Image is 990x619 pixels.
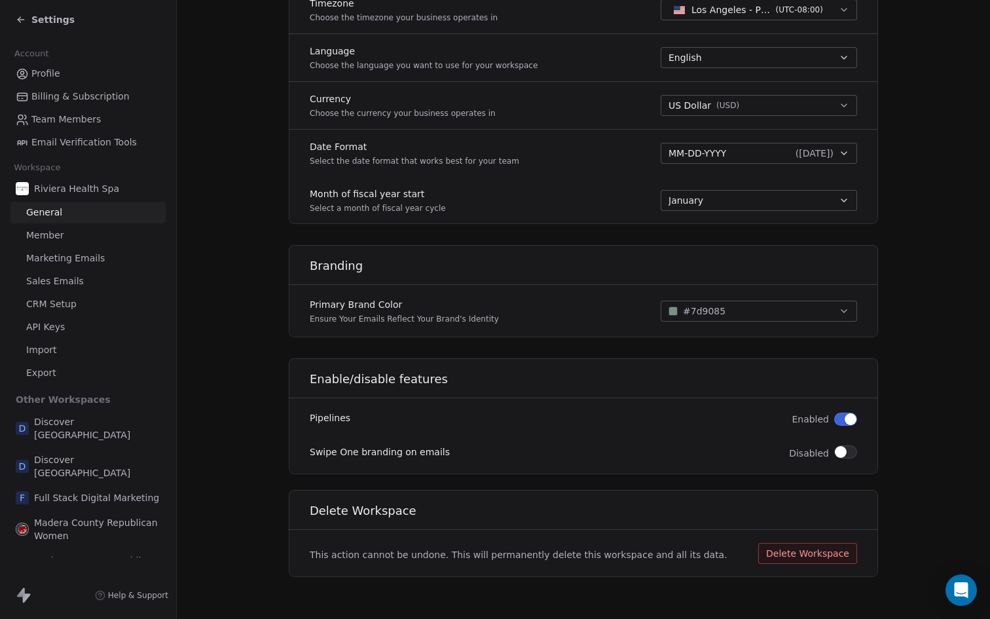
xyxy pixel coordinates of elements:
[10,389,116,410] span: Other Workspaces
[310,60,538,71] p: Choose the language you want to use for your workspace
[26,320,65,334] span: API Keys
[716,100,739,111] span: ( USD )
[310,92,496,105] label: Currency
[9,158,66,178] span: Workspace
[16,13,75,26] a: Settings
[10,271,166,292] a: Sales Emails
[10,293,166,315] a: CRM Setup
[310,156,519,166] p: Select the date format that works best for your team
[310,411,350,424] label: Pipelines
[26,297,77,311] span: CRM Setup
[776,4,823,16] span: ( UTC-08:00 )
[758,543,857,564] button: Delete Workspace
[26,343,56,357] span: Import
[31,136,137,149] span: Email Verification Tools
[26,229,64,242] span: Member
[34,554,160,580] span: Madera County Republican Women
[34,491,159,504] span: Full Stack Digital Marketing
[310,298,499,311] label: Primary Brand Color
[16,422,29,435] span: D
[26,206,62,219] span: General
[26,366,56,380] span: Export
[16,460,29,473] span: D
[9,44,54,64] span: Account
[310,45,538,58] label: Language
[10,362,166,384] a: Export
[683,305,725,318] span: #7d9085
[31,67,60,81] span: Profile
[34,415,160,441] span: Discover [GEOGRAPHIC_DATA]
[669,51,702,64] span: English
[31,113,101,126] span: Team Members
[10,316,166,338] a: API Keys
[16,523,29,536] img: Logo%20-%20SVG%20-%20MCRW%20(1).png
[669,99,711,113] span: US Dollar
[10,202,166,223] a: General
[10,225,166,246] a: Member
[310,503,879,519] h1: Delete Workspace
[669,147,726,160] span: MM-DD-YYYY
[34,516,160,542] span: Madera County Republican Women
[661,95,857,116] button: US Dollar(USD)
[669,194,703,207] span: January
[10,109,166,130] a: Team Members
[661,301,857,322] button: #7d9085
[10,248,166,269] a: Marketing Emails
[10,339,166,361] a: Import
[310,12,498,23] p: Choose the timezone your business operates in
[16,182,29,195] img: 1000032821.jpg
[310,445,450,459] label: Swipe One branding on emails
[792,413,829,426] span: Enabled
[10,86,166,107] a: Billing & Subscription
[789,447,829,460] span: Disabled
[310,314,499,324] p: Ensure Your Emails Reflect Your Brand's Identity
[310,187,446,200] label: Month of fiscal year start
[945,574,977,606] div: Open Intercom Messenger
[310,203,446,214] p: Select a month of fiscal year cycle
[10,132,166,153] a: Email Verification Tools
[34,453,160,479] span: Discover [GEOGRAPHIC_DATA]
[691,3,771,16] span: Los Angeles - PST
[26,252,105,265] span: Marketing Emails
[26,274,84,288] span: Sales Emails
[310,258,879,274] h1: Branding
[95,590,168,601] a: Help & Support
[108,590,168,601] span: Help & Support
[10,63,166,84] a: Profile
[310,371,879,387] h1: Enable/disable features
[796,147,834,160] span: ( [DATE] )
[34,182,119,195] span: Riviera Health Spa
[31,90,130,103] span: Billing & Subscription
[31,13,75,26] span: Settings
[310,108,496,119] p: Choose the currency your business operates in
[310,548,727,561] span: This action cannot be undone. This will permanently delete this workspace and all its data.
[16,491,29,504] span: F
[310,140,519,153] label: Date Format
